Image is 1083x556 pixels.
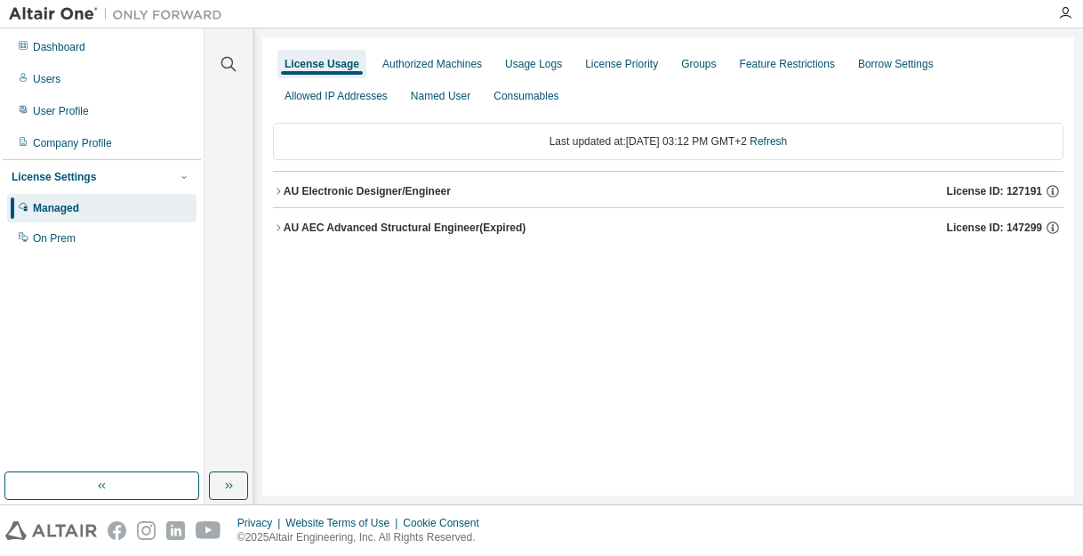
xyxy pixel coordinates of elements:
[237,516,285,530] div: Privacy
[947,221,1042,235] span: License ID: 147299
[5,521,97,540] img: altair_logo.svg
[33,201,79,215] div: Managed
[273,172,1063,211] button: AU Electronic Designer/EngineerLicense ID: 127191
[33,231,76,246] div: On Prem
[33,72,60,86] div: Users
[108,521,126,540] img: facebook.svg
[237,530,490,545] p: © 2025 Altair Engineering, Inc. All Rights Reserved.
[33,104,89,118] div: User Profile
[284,184,451,198] div: AU Electronic Designer/Engineer
[681,57,716,71] div: Groups
[858,57,934,71] div: Borrow Settings
[947,184,1042,198] span: License ID: 127191
[285,57,359,71] div: License Usage
[137,521,156,540] img: instagram.svg
[505,57,562,71] div: Usage Logs
[12,170,96,184] div: License Settings
[285,89,388,103] div: Allowed IP Addresses
[166,521,185,540] img: linkedin.svg
[750,135,787,148] a: Refresh
[493,89,558,103] div: Consumables
[403,516,489,530] div: Cookie Consent
[273,123,1063,160] div: Last updated at: [DATE] 03:12 PM GMT+2
[33,40,85,54] div: Dashboard
[411,89,470,103] div: Named User
[196,521,221,540] img: youtube.svg
[285,516,403,530] div: Website Terms of Use
[585,57,658,71] div: License Priority
[284,221,526,235] div: AU AEC Advanced Structural Engineer (Expired)
[273,208,1063,247] button: AU AEC Advanced Structural Engineer(Expired)License ID: 147299
[382,57,482,71] div: Authorized Machines
[740,57,835,71] div: Feature Restrictions
[9,5,231,23] img: Altair One
[33,136,112,150] div: Company Profile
